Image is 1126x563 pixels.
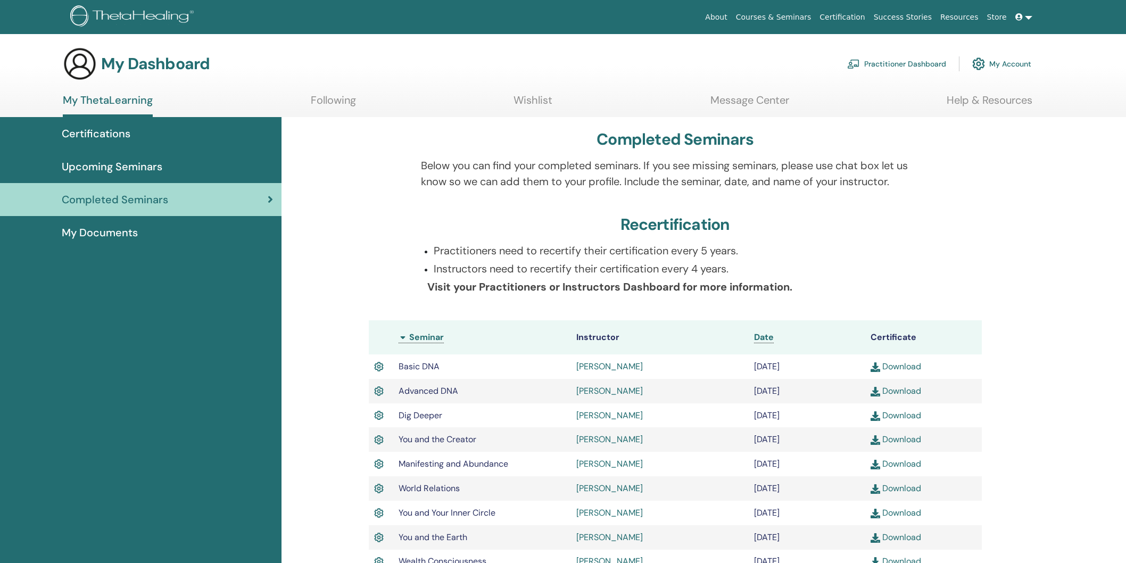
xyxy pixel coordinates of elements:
span: Completed Seminars [62,192,168,208]
img: download.svg [871,484,880,494]
a: Date [754,332,774,343]
span: Certifications [62,126,130,142]
span: Basic DNA [399,361,440,372]
img: logo.png [70,5,197,29]
td: [DATE] [749,427,865,452]
a: My Account [972,52,1031,76]
span: World Relations [399,483,460,494]
td: [DATE] [749,403,865,428]
p: Instructors need to recertify their certification every 4 years. [434,261,929,277]
a: [PERSON_NAME] [576,434,643,445]
span: Upcoming Seminars [62,159,162,175]
h3: Completed Seminars [597,130,754,149]
a: [PERSON_NAME] [576,458,643,469]
b: Visit your Practitioners or Instructors Dashboard for more information. [427,280,792,294]
a: Download [871,410,921,421]
img: download.svg [871,435,880,445]
img: Active Certificate [374,506,384,520]
a: Download [871,458,921,469]
th: Instructor [571,320,749,354]
img: generic-user-icon.jpg [63,47,97,81]
img: download.svg [871,411,880,421]
img: Active Certificate [374,457,384,471]
img: download.svg [871,460,880,469]
a: Download [871,361,921,372]
img: Active Certificate [374,360,384,374]
span: You and Your Inner Circle [399,507,495,518]
span: Manifesting and Abundance [399,458,508,469]
img: chalkboard-teacher.svg [847,59,860,69]
span: Advanced DNA [399,385,458,396]
img: download.svg [871,509,880,518]
img: Active Certificate [374,482,384,495]
img: Active Certificate [374,531,384,544]
a: Download [871,507,921,518]
span: You and the Creator [399,434,476,445]
p: Practitioners need to recertify their certification every 5 years. [434,243,929,259]
img: download.svg [871,387,880,396]
img: Active Certificate [374,409,384,423]
td: [DATE] [749,452,865,476]
td: [DATE] [749,354,865,379]
a: Download [871,385,921,396]
a: Help & Resources [947,94,1032,114]
a: Store [983,7,1011,27]
img: Active Certificate [374,433,384,447]
img: download.svg [871,533,880,543]
a: Certification [815,7,869,27]
a: Resources [936,7,983,27]
td: [DATE] [749,525,865,550]
a: [PERSON_NAME] [576,483,643,494]
a: Download [871,532,921,543]
td: [DATE] [749,501,865,525]
th: Certificate [865,320,982,354]
a: Wishlist [514,94,552,114]
a: [PERSON_NAME] [576,361,643,372]
a: Practitioner Dashboard [847,52,946,76]
a: [PERSON_NAME] [576,410,643,421]
td: [DATE] [749,476,865,501]
a: [PERSON_NAME] [576,507,643,518]
h3: My Dashboard [101,54,210,73]
a: Courses & Seminars [732,7,816,27]
a: Download [871,434,921,445]
span: You and the Earth [399,532,467,543]
td: [DATE] [749,379,865,403]
a: Success Stories [870,7,936,27]
img: cog.svg [972,55,985,73]
a: About [701,7,731,27]
p: Below you can find your completed seminars. If you see missing seminars, please use chat box let ... [421,158,929,189]
a: Message Center [710,94,789,114]
span: My Documents [62,225,138,241]
img: Active Certificate [374,384,384,398]
a: [PERSON_NAME] [576,385,643,396]
span: Dig Deeper [399,410,442,421]
a: Following [311,94,356,114]
img: download.svg [871,362,880,372]
a: My ThetaLearning [63,94,153,117]
a: [PERSON_NAME] [576,532,643,543]
a: Download [871,483,921,494]
h3: Recertification [620,215,730,234]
